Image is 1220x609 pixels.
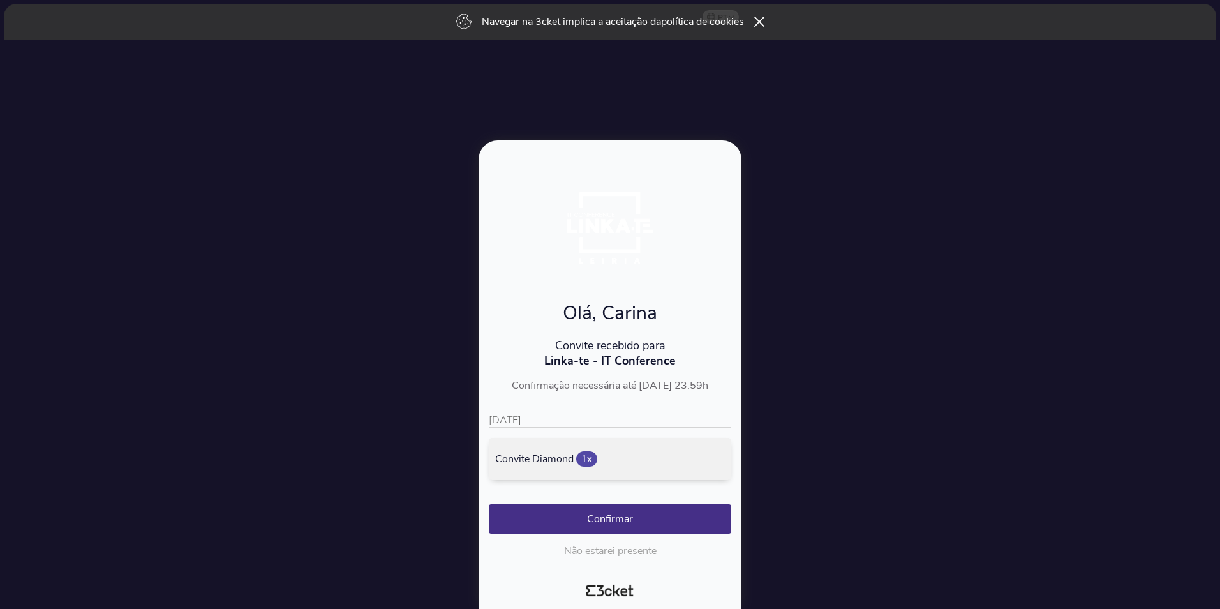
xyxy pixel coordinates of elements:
[482,15,744,29] p: Navegar na 3cket implica a aceitação da
[489,544,731,558] p: Não estarei presente
[495,452,574,466] span: Convite Diamond
[489,338,731,353] p: Convite recebido para
[512,379,708,393] span: Confirmação necessária até [DATE] 23:59h
[489,504,731,534] button: Confirmar
[542,180,678,276] img: cb6d568d122242f898bb53781e72b3b8.webp
[489,300,731,326] p: Olá, Carina
[489,413,731,428] p: [DATE]
[576,451,597,467] span: 1x
[661,15,744,29] a: política de cookies
[489,353,731,368] p: Linka-te - IT Conference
